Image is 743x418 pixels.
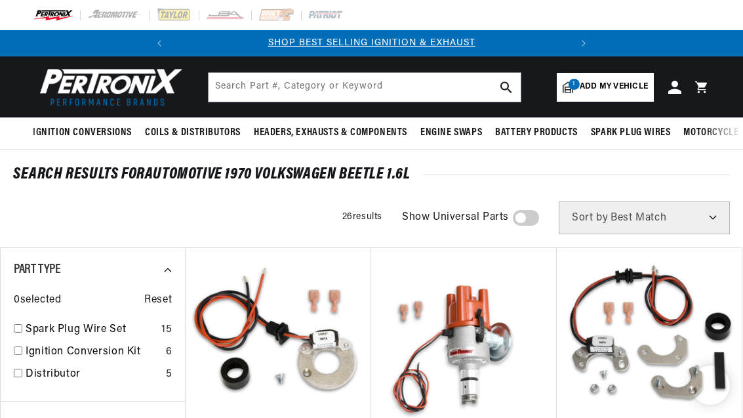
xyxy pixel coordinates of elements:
[26,344,161,361] a: Ignition Conversion Kit
[559,201,730,234] select: Sort by
[572,213,608,223] span: Sort by
[420,126,482,140] span: Engine Swaps
[580,81,648,93] span: Add my vehicle
[254,126,407,140] span: Headers, Exhausts & Components
[584,117,677,148] summary: Spark Plug Wires
[247,117,414,148] summary: Headers, Exhausts & Components
[172,36,571,51] div: Announcement
[492,73,521,102] button: search button
[13,168,730,181] div: SEARCH RESULTS FOR Automotive 1970 Volkswagen Beetle 1.6L
[138,117,247,148] summary: Coils & Distributors
[591,126,671,140] span: Spark Plug Wires
[268,38,475,48] a: SHOP BEST SELLING IGNITION & EXHAUST
[161,322,172,339] div: 15
[495,126,578,140] span: Battery Products
[166,366,172,383] div: 5
[166,344,172,361] div: 6
[144,292,172,309] span: Reset
[26,366,161,383] a: Distributor
[172,36,571,51] div: 1 of 2
[402,209,509,226] span: Show Universal Parts
[489,117,584,148] summary: Battery Products
[569,79,580,90] span: 1
[683,126,738,140] span: Motorcycle
[26,322,156,339] a: Spark Plug Wire Set
[414,117,489,148] summary: Engine Swaps
[571,30,597,56] button: Translation missing: en.sections.announcements.next_announcement
[33,126,132,140] span: Ignition Conversions
[14,263,60,276] span: Part Type
[145,126,241,140] span: Coils & Distributors
[557,73,654,102] a: 1Add my vehicle
[209,73,521,102] input: Search Part #, Category or Keyword
[33,117,138,148] summary: Ignition Conversions
[33,64,184,110] img: Pertronix
[146,30,172,56] button: Translation missing: en.sections.announcements.previous_announcement
[342,212,382,222] span: 26 results
[14,292,61,309] span: 0 selected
